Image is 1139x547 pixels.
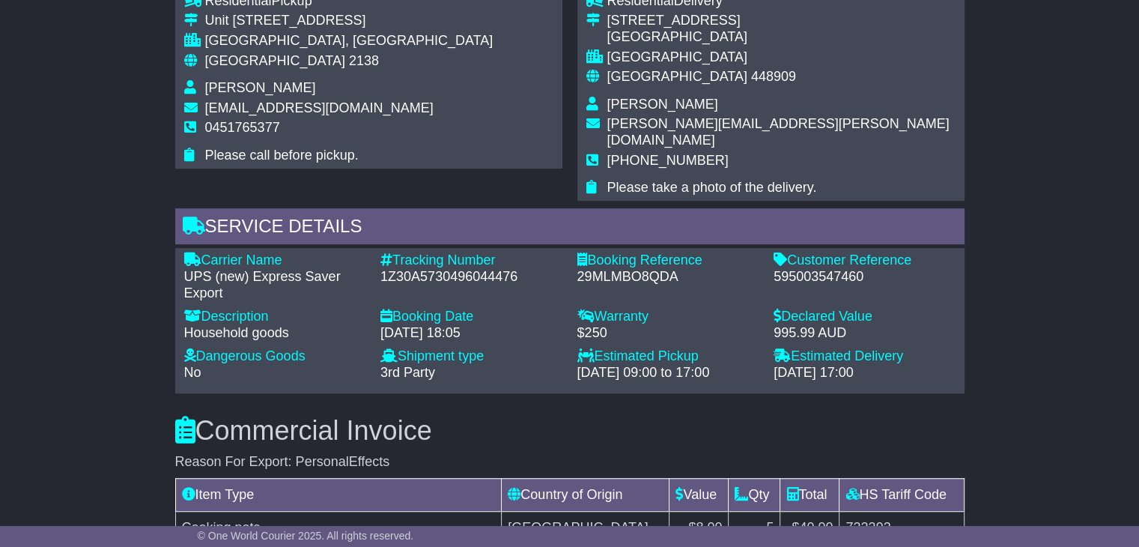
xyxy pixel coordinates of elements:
div: Tracking Number [380,253,562,269]
span: [GEOGRAPHIC_DATA] [205,53,345,68]
div: [DATE] 18:05 [380,325,562,342]
div: 995.99 AUD [774,325,956,342]
div: Booking Date [380,309,562,325]
span: 3rd Party [380,365,435,380]
div: Household goods [184,325,366,342]
div: 595003547460 [774,269,956,285]
span: [PHONE_NUMBER] [607,153,729,168]
td: Country of Origin [502,478,669,511]
div: [GEOGRAPHIC_DATA] [607,29,956,46]
span: [PERSON_NAME] [607,97,718,112]
td: Total [780,478,839,511]
div: Reason For Export: PersonalEffects [175,454,965,471]
span: [EMAIL_ADDRESS][DOMAIN_NAME] [205,100,434,115]
td: Value [669,478,729,511]
td: $40.00 [780,511,839,544]
div: 29MLMBO8QDA [577,269,759,285]
div: Estimated Pickup [577,348,759,365]
span: [GEOGRAPHIC_DATA] [607,69,747,84]
span: [PERSON_NAME] [205,80,316,95]
div: Unit [STREET_ADDRESS] [205,13,493,29]
div: Dangerous Goods [184,348,366,365]
div: Service Details [175,208,965,249]
td: Item Type [175,478,502,511]
td: 5 [729,511,780,544]
td: $8.00 [669,511,729,544]
span: Please take a photo of the delivery. [607,180,817,195]
div: Customer Reference [774,253,956,269]
span: No [184,365,201,380]
span: [PERSON_NAME][EMAIL_ADDRESS][PERSON_NAME][DOMAIN_NAME] [607,116,950,148]
div: UPS (new) Express Saver Export [184,269,366,301]
span: Please call before pickup. [205,148,359,163]
div: Description [184,309,366,325]
div: [STREET_ADDRESS] [607,13,956,29]
div: $250 [577,325,759,342]
div: Estimated Delivery [774,348,956,365]
div: Shipment type [380,348,562,365]
span: 0451765377 [205,120,280,135]
td: Cooking pots [175,511,502,544]
td: 732393 [839,511,964,544]
div: [GEOGRAPHIC_DATA], [GEOGRAPHIC_DATA] [205,33,493,49]
div: Declared Value [774,309,956,325]
td: Qty [729,478,780,511]
div: 1Z30A5730496044476 [380,269,562,285]
div: [DATE] 17:00 [774,365,956,381]
div: [GEOGRAPHIC_DATA] [607,49,956,66]
span: 2138 [349,53,379,68]
h3: Commercial Invoice [175,416,965,446]
span: © One World Courier 2025. All rights reserved. [198,530,414,542]
div: Booking Reference [577,253,759,269]
div: Carrier Name [184,253,366,269]
div: [DATE] 09:00 to 17:00 [577,365,759,381]
span: 448909 [751,69,796,84]
td: [GEOGRAPHIC_DATA] [502,511,669,544]
div: Warranty [577,309,759,325]
td: HS Tariff Code [839,478,964,511]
